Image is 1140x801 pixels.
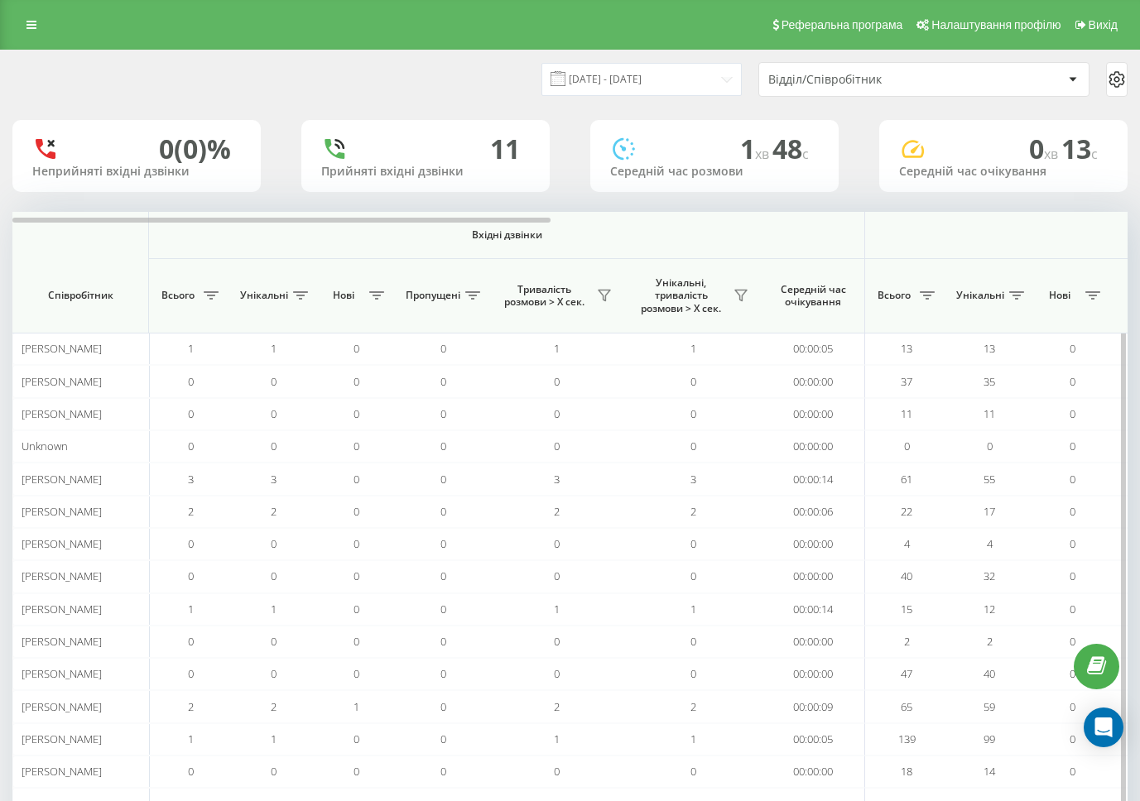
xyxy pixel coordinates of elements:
[554,341,560,356] span: 1
[1070,634,1075,649] span: 0
[354,568,359,583] span: 0
[354,764,359,779] span: 0
[987,536,993,551] span: 4
[762,690,865,722] td: 00:00:09
[354,699,359,714] span: 1
[354,634,359,649] span: 0
[271,634,277,649] span: 0
[1091,145,1098,163] span: c
[1039,289,1080,302] span: Нові
[22,406,102,421] span: [PERSON_NAME]
[188,536,194,551] span: 0
[354,472,359,487] span: 0
[956,289,1004,302] span: Унікальні
[490,133,520,165] div: 11
[188,504,194,519] span: 2
[633,276,729,315] span: Унікальні, тривалість розмови > Х сек.
[690,731,696,746] span: 1
[554,439,560,453] span: 0
[762,398,865,430] td: 00:00:00
[772,131,809,166] span: 48
[440,472,446,487] span: 0
[762,560,865,592] td: 00:00:00
[440,731,446,746] span: 0
[22,634,102,649] span: [PERSON_NAME]
[440,699,446,714] span: 0
[188,699,194,714] span: 2
[610,165,819,179] div: Середній час розмови
[554,536,560,551] span: 0
[554,406,560,421] span: 0
[690,602,696,616] span: 1
[354,731,359,746] span: 0
[354,439,359,453] span: 0
[901,666,912,681] span: 47
[354,536,359,551] span: 0
[984,666,995,681] span: 40
[1070,764,1075,779] span: 0
[984,731,995,746] span: 99
[157,289,199,302] span: Всього
[440,634,446,649] span: 0
[440,406,446,421] span: 0
[354,504,359,519] span: 0
[26,289,134,302] span: Співробітник
[271,504,277,519] span: 2
[188,406,194,421] span: 0
[1061,131,1098,166] span: 13
[690,504,696,519] span: 2
[899,165,1108,179] div: Середній час очікування
[931,18,1061,31] span: Налаштування профілю
[22,374,102,389] span: [PERSON_NAME]
[188,472,194,487] span: 3
[440,536,446,551] span: 0
[22,536,102,551] span: [PERSON_NAME]
[22,731,102,746] span: [PERSON_NAME]
[762,463,865,495] td: 00:00:14
[188,634,194,649] span: 0
[690,634,696,649] span: 0
[271,699,277,714] span: 2
[188,602,194,616] span: 1
[1070,699,1075,714] span: 0
[1070,406,1075,421] span: 0
[354,341,359,356] span: 0
[984,764,995,779] span: 14
[768,73,966,87] div: Відділ/Співробітник
[762,496,865,528] td: 00:00:06
[1070,666,1075,681] span: 0
[440,764,446,779] span: 0
[188,666,194,681] span: 0
[22,699,102,714] span: [PERSON_NAME]
[690,666,696,681] span: 0
[440,504,446,519] span: 0
[984,341,995,356] span: 13
[440,568,446,583] span: 0
[22,341,102,356] span: [PERSON_NAME]
[271,374,277,389] span: 0
[554,666,560,681] span: 0
[321,165,530,179] div: Прийняті вхідні дзвінки
[240,289,288,302] span: Унікальні
[323,289,364,302] span: Нові
[690,439,696,453] span: 0
[406,289,460,302] span: Пропущені
[901,504,912,519] span: 22
[354,666,359,681] span: 0
[904,439,910,453] span: 0
[802,145,809,163] span: c
[690,374,696,389] span: 0
[901,374,912,389] span: 37
[159,133,231,165] div: 0 (0)%
[984,699,995,714] span: 59
[554,374,560,389] span: 0
[22,666,102,681] span: [PERSON_NAME]
[188,341,194,356] span: 1
[1070,536,1075,551] span: 0
[440,341,446,356] span: 0
[690,536,696,551] span: 0
[690,472,696,487] span: 3
[873,289,915,302] span: Всього
[1089,18,1118,31] span: Вихід
[762,626,865,658] td: 00:00:00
